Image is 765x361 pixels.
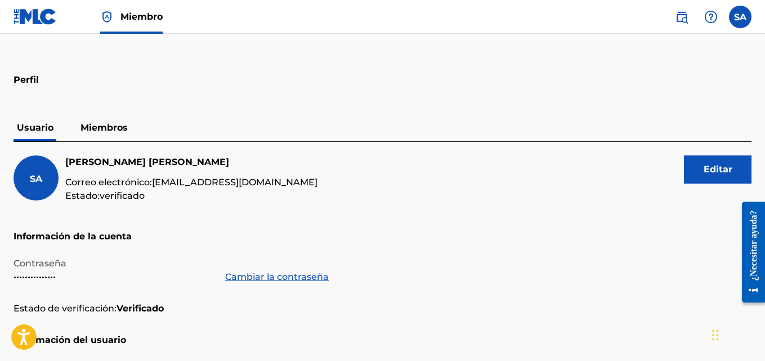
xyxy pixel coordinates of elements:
[704,164,732,175] font: Editar
[152,177,317,188] font: [EMAIL_ADDRESS][DOMAIN_NAME]
[700,6,722,28] div: Ayuda
[712,318,719,352] div: Arrastrar
[704,10,718,24] img: ayuda
[30,173,42,184] font: SA
[225,270,329,284] a: Cambiar la contraseña
[65,155,317,169] h5: Salvador Manuel Arteaga Romero
[65,177,152,188] font: Correo electrónico:
[670,6,693,28] a: Búsqueda pública
[14,74,39,85] font: Perfil
[17,122,53,133] font: Usuario
[14,303,117,314] font: Estado de verificación:
[65,157,146,167] font: [PERSON_NAME]
[729,6,751,28] div: Menú de usuario
[14,271,56,282] font: •••••••••••••••
[14,231,132,242] font: Información de la cuenta
[684,155,751,184] button: Editar
[100,190,145,201] font: verificado
[733,191,765,313] iframe: Centro de recursos
[14,8,57,25] img: Logotipo del MLC
[65,190,100,201] font: Estado:
[14,258,66,269] font: Contraseña
[149,157,229,167] font: [PERSON_NAME]
[14,335,126,345] font: Información del usuario
[117,303,164,314] font: Verificado
[120,11,163,22] font: Miembro
[709,307,765,361] iframe: Widget de chat
[100,10,114,24] img: Titular de los derechos superior
[80,122,128,133] font: Miembros
[225,271,329,282] font: Cambiar la contraseña
[675,10,688,24] img: buscar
